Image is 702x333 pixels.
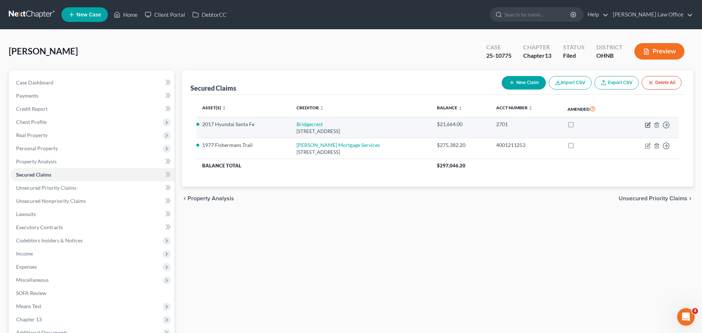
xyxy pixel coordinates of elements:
div: Secured Claims [190,84,236,92]
span: Payments [16,92,38,99]
div: 2701 [496,121,556,128]
span: Case Dashboard [16,79,53,86]
a: Lawsuits [10,208,174,221]
div: $275,382.20 [437,141,484,149]
div: Chapter [523,52,551,60]
a: Client Portal [141,8,189,21]
span: Unsecured Nonpriority Claims [16,198,86,204]
span: Personal Property [16,145,58,151]
a: Creditor unfold_more [297,105,324,110]
div: [STREET_ADDRESS] [297,149,425,156]
a: Unsecured Priority Claims [10,181,174,194]
div: Filed [563,52,585,60]
div: $21,664.00 [437,121,484,128]
a: Home [110,8,141,21]
a: Payments [10,89,174,102]
div: 25-10775 [486,52,512,60]
button: Unsecured Priority Claims chevron_right [619,196,693,201]
i: unfold_more [222,106,226,110]
a: Balance unfold_more [437,105,463,110]
i: unfold_more [320,106,324,110]
span: $297,046.20 [437,163,465,169]
div: Case [486,43,512,52]
span: Secured Claims [16,171,51,178]
button: Delete All [642,76,682,90]
li: 1977 Fishermans Trail [202,141,285,149]
a: Case Dashboard [10,76,174,89]
iframe: Intercom live chat [677,308,695,326]
div: [STREET_ADDRESS] [297,128,425,135]
span: Unsecured Priority Claims [16,185,76,191]
a: Export CSV [595,76,639,90]
span: Expenses [16,264,37,270]
span: Lawsuits [16,211,36,217]
a: DebtorCC [189,8,230,21]
span: 13 [545,52,551,59]
span: Credit Report [16,106,48,112]
a: Asset(s) unfold_more [202,105,226,110]
span: Income [16,250,33,257]
button: New Claim [502,76,546,90]
a: Unsecured Nonpriority Claims [10,194,174,208]
span: Property Analysis [188,196,234,201]
button: Preview [634,43,684,60]
span: Miscellaneous [16,277,49,283]
span: Means Test [16,303,41,309]
a: Secured Claims [10,168,174,181]
span: Chapter 13 [16,316,42,322]
a: [PERSON_NAME] Law Office [609,8,693,21]
i: unfold_more [458,106,463,110]
span: New Case [76,12,101,18]
i: unfold_more [528,106,533,110]
button: Import CSV [549,76,592,90]
input: Search by name... [505,8,571,21]
div: Status [563,43,585,52]
button: chevron_left Property Analysis [182,196,234,201]
span: Property Analysis [16,158,57,164]
span: Codebtors Insiders & Notices [16,237,83,243]
a: Acct Number unfold_more [496,105,533,110]
span: [PERSON_NAME] [9,46,78,56]
a: Property Analysis [10,155,174,168]
span: Client Profile [16,119,46,125]
a: Bridgecrest [297,121,323,127]
a: Credit Report [10,102,174,116]
i: chevron_left [182,196,188,201]
span: SOFA Review [16,290,46,296]
div: 4001211253 [496,141,556,149]
span: 4 [692,308,698,314]
span: Executory Contracts [16,224,63,230]
th: Amended [562,101,620,117]
th: Balance Total [196,159,431,172]
div: OHNB [596,52,623,60]
div: Chapter [523,43,551,52]
i: chevron_right [687,196,693,201]
div: District [596,43,623,52]
a: [PERSON_NAME] Mortgage Services [297,142,380,148]
a: SOFA Review [10,287,174,300]
span: Real Property [16,132,48,138]
span: Unsecured Priority Claims [619,196,687,201]
li: 2017 Hyundai Santa Fe [202,121,285,128]
a: Executory Contracts [10,221,174,234]
a: Help [584,8,608,21]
